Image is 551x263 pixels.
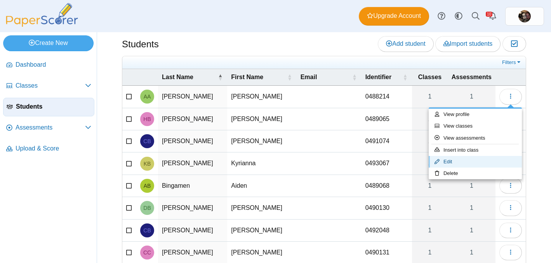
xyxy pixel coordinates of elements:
a: Upgrade Account [359,7,429,26]
a: Alerts [484,8,501,25]
a: 1 [448,86,495,107]
span: Kyrianna Baumert [144,161,151,166]
span: Classes [16,81,85,90]
td: [PERSON_NAME] [158,86,227,108]
a: Add student [378,36,433,52]
td: [PERSON_NAME] [158,152,227,175]
a: PaperScorer [3,21,81,28]
img: PaperScorer [3,3,81,27]
td: Bingamen [158,175,227,197]
a: Assessments [3,119,94,137]
span: Assessments [452,74,492,80]
a: Create New [3,35,94,51]
h1: Students [122,38,159,51]
a: Classes [3,77,94,95]
span: Upload & Score [16,144,91,153]
a: 1 [448,197,495,219]
span: Identifier [365,74,392,80]
a: Import students [435,36,501,52]
a: Students [3,98,94,116]
span: Classes [418,74,442,80]
span: First Name [231,74,263,80]
span: Import students [443,40,492,47]
td: 0488214 [362,86,412,108]
td: 0491074 [362,130,412,152]
span: Aiden Bingamen [144,183,151,189]
span: Email : Activate to sort [352,69,357,85]
span: Dashboard [16,61,91,69]
td: [PERSON_NAME] [227,220,296,242]
span: First Name : Activate to sort [287,69,292,85]
a: 1 [412,220,448,241]
a: Filters [500,59,524,66]
a: 1 [412,86,448,107]
span: Upgrade Account [367,12,421,20]
a: Insert into class [429,144,522,156]
td: [PERSON_NAME] [227,197,296,219]
td: [PERSON_NAME] [227,130,296,152]
a: 1 [412,108,448,130]
td: Aiden [227,175,296,197]
span: Alissa Packer [518,10,531,22]
td: 0492048 [362,220,412,242]
a: Upload & Score [3,140,94,158]
td: [PERSON_NAME] [158,108,227,130]
span: Email [301,74,317,80]
a: View classes [429,120,522,132]
td: 0490130 [362,197,412,219]
a: Dashboard [3,56,94,74]
span: Last Name [162,74,193,80]
span: Dylan Breighner [143,205,151,211]
td: [PERSON_NAME] [227,108,296,130]
a: 1 [448,220,495,241]
span: Add student [386,40,425,47]
td: [PERSON_NAME] [158,220,227,242]
span: Carter Burton [143,228,151,233]
a: ps.jo0vLZGqkczVgVaR [505,7,544,26]
span: Students [16,102,91,111]
td: [PERSON_NAME] [227,86,296,108]
span: Identifier : Activate to sort [403,69,407,85]
span: Hanna Barlett [143,116,151,122]
span: Camille Castillo [143,250,151,255]
td: 0489068 [362,175,412,197]
a: 1 [448,175,495,197]
td: [PERSON_NAME] [158,130,227,152]
td: Kyrianna [227,152,296,175]
a: 1 [412,175,448,197]
td: [PERSON_NAME] [158,197,227,219]
span: Last Name : Activate to invert sorting [218,69,222,85]
a: View assessments [429,132,522,144]
img: ps.jo0vLZGqkczVgVaR [518,10,531,22]
a: Delete [429,168,522,179]
td: 0493067 [362,152,412,175]
a: 1 [412,152,448,174]
a: 1 [412,197,448,219]
a: 1 [412,130,448,152]
a: View profile [429,109,522,120]
span: Assessments [16,123,85,132]
span: Abigail Abigail [144,94,151,99]
span: Connor Basile [143,138,151,144]
a: Edit [429,156,522,168]
td: 0489065 [362,108,412,130]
